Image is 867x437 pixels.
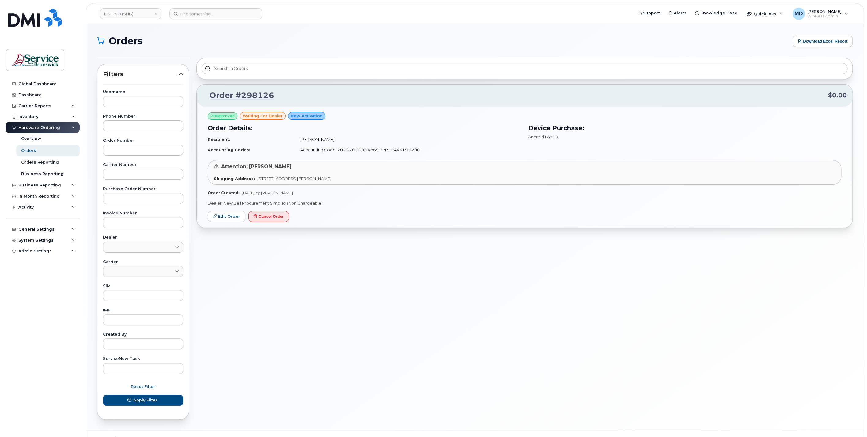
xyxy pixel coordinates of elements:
a: Edit Order [208,211,245,222]
span: waiting for dealer [243,113,283,119]
label: Username [103,90,183,94]
label: ServiceNow Task [103,357,183,361]
button: Reset Filter [103,381,183,392]
span: Reset Filter [131,384,155,390]
h3: Order Details: [208,123,521,133]
label: Carrier [103,260,183,264]
label: Dealer [103,235,183,239]
label: Created By [103,333,183,337]
span: [STREET_ADDRESS][PERSON_NAME] [257,176,331,181]
strong: Recipient: [208,137,230,142]
td: Accounting Code: 20.2070.2003.4869.PPPP.PA45.P72200 [295,145,521,155]
label: Purchase Order Number [103,187,183,191]
button: Cancel Order [248,211,289,222]
span: Apply Filter [133,397,157,403]
td: [PERSON_NAME] [295,134,521,145]
label: Carrier Number [103,163,183,167]
strong: Accounting Codes: [208,147,250,152]
label: SIM [103,284,183,288]
label: Invoice Number [103,211,183,215]
span: Attention: [PERSON_NAME] [221,164,292,169]
h3: Device Purchase: [528,123,841,133]
span: [DATE] by [PERSON_NAME] [242,190,293,195]
span: Preapproved [210,113,235,119]
span: Filters [103,70,178,79]
button: Download Excel Report [793,36,853,47]
span: $0.00 [828,91,847,100]
strong: Shipping Address: [214,176,255,181]
span: New Activation [291,113,323,119]
label: Order Number [103,139,183,143]
label: IMEI [103,308,183,312]
span: Android BYOD [528,134,558,139]
span: Orders [109,36,143,46]
strong: Order Created: [208,190,239,195]
input: Search in orders [202,63,847,74]
p: Dealer: New Bell Procurement Simplex (Non Chargeable) [208,200,841,206]
button: Apply Filter [103,395,183,406]
a: Order #298126 [202,90,274,101]
label: Phone Number [103,115,183,119]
